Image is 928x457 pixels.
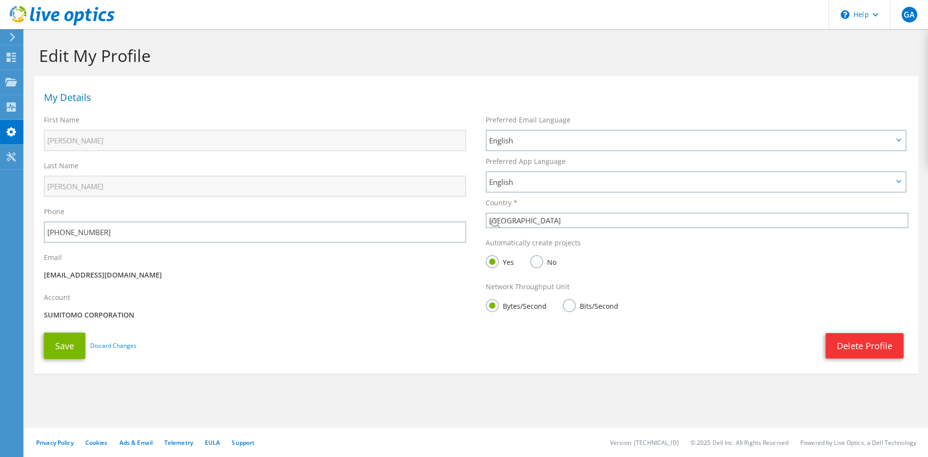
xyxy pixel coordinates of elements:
span: GA [902,7,917,22]
svg: \n [841,10,849,19]
label: Bytes/Second [486,299,547,311]
label: Account [44,293,70,302]
a: Ads & Email [119,438,153,447]
a: Privacy Policy [36,438,74,447]
label: No [530,255,556,267]
p: [EMAIL_ADDRESS][DOMAIN_NAME] [44,270,466,280]
button: Save [44,333,85,359]
a: Telemetry [164,438,193,447]
label: Email [44,253,62,262]
a: Discard Changes [90,340,137,351]
label: Phone [44,207,64,217]
p: SUMITOMO CORPORATION [44,310,466,320]
a: Support [232,438,255,447]
label: Last Name [44,161,79,171]
li: Version: [TECHNICAL_ID] [610,438,679,447]
label: Country * [486,198,517,208]
a: Delete Profile [826,333,904,358]
h1: My Details [44,93,904,102]
label: Network Throughput Unit [486,282,570,292]
a: EULA [205,438,220,447]
span: English [489,176,893,188]
span: English [489,135,893,146]
a: Cookies [85,438,108,447]
li: © 2025 Dell Inc. All Rights Reserved [691,438,789,447]
label: Bits/Second [563,299,618,311]
label: Preferred Email Language [486,115,571,125]
label: Preferred App Language [486,157,566,166]
h1: Edit My Profile [39,45,908,66]
label: Yes [486,255,514,267]
li: Powered by Live Optics, a Dell Technology [800,438,916,447]
label: Automatically create projects [486,238,581,248]
label: First Name [44,115,79,125]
